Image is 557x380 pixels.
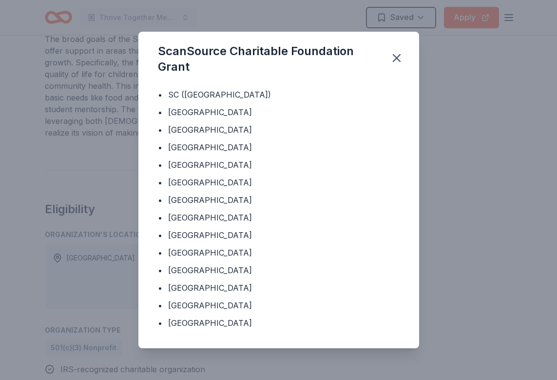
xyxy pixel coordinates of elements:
[168,141,252,153] div: [GEOGRAPHIC_DATA]
[168,247,252,259] div: [GEOGRAPHIC_DATA]
[158,89,162,100] div: •
[168,89,271,100] div: SC ([GEOGRAPHIC_DATA])
[158,194,162,206] div: •
[158,124,162,136] div: •
[168,212,252,223] div: [GEOGRAPHIC_DATA]
[158,229,162,241] div: •
[168,300,252,311] div: [GEOGRAPHIC_DATA]
[158,43,378,75] div: ScanSource Charitable Foundation Grant
[168,177,252,188] div: [GEOGRAPHIC_DATA]
[168,229,252,241] div: [GEOGRAPHIC_DATA]
[158,177,162,188] div: •
[158,106,162,118] div: •
[168,282,252,294] div: [GEOGRAPHIC_DATA]
[168,317,252,329] div: [GEOGRAPHIC_DATA]
[158,282,162,294] div: •
[168,124,252,136] div: [GEOGRAPHIC_DATA]
[158,159,162,171] div: •
[168,159,252,171] div: [GEOGRAPHIC_DATA]
[158,300,162,311] div: •
[158,212,162,223] div: •
[168,106,252,118] div: [GEOGRAPHIC_DATA]
[168,264,252,276] div: [GEOGRAPHIC_DATA]
[158,141,162,153] div: •
[168,194,252,206] div: [GEOGRAPHIC_DATA]
[158,264,162,276] div: •
[158,247,162,259] div: •
[158,317,162,329] div: •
